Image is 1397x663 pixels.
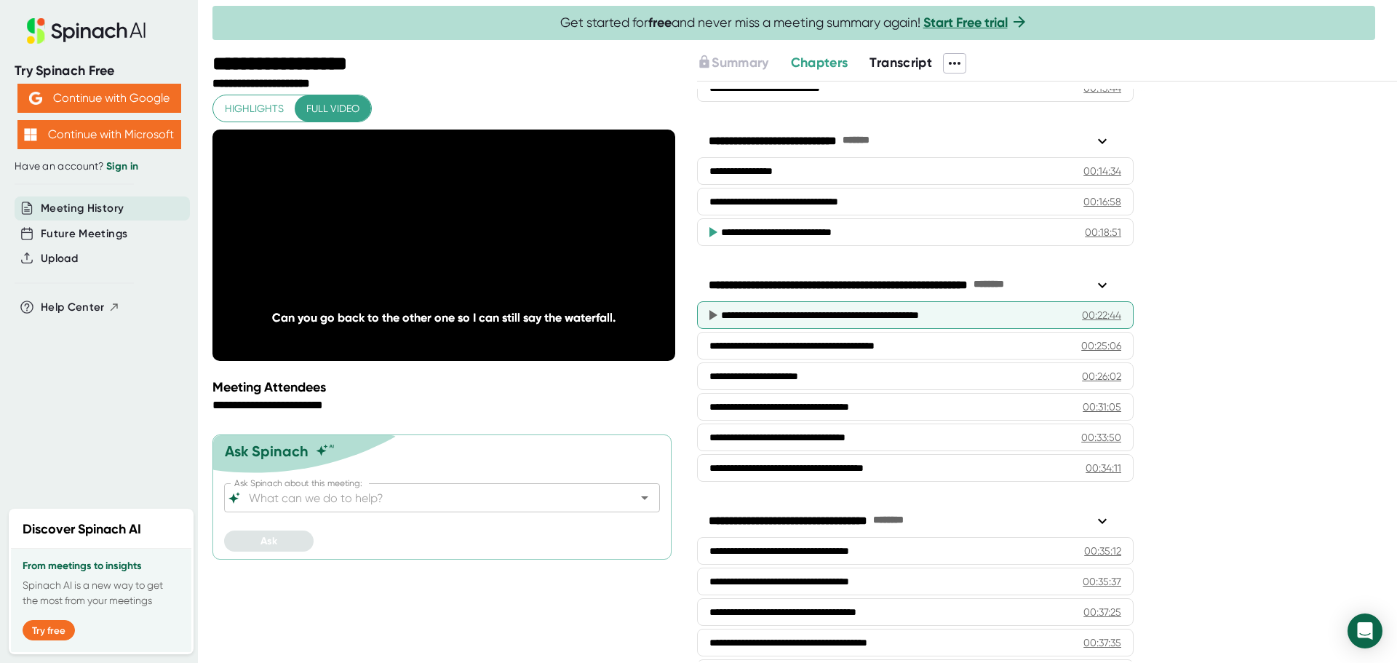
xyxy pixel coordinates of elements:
[712,55,768,71] span: Summary
[1348,614,1382,648] div: Open Intercom Messenger
[41,299,120,316] button: Help Center
[1084,544,1121,558] div: 00:35:12
[259,311,629,325] div: Can you go back to the other one so I can still say the waterfall.
[41,200,124,217] button: Meeting History
[212,379,679,395] div: Meeting Attendees
[23,560,180,572] h3: From meetings to insights
[225,100,284,118] span: Highlights
[224,531,314,552] button: Ask
[697,53,790,74] div: Upgrade to access
[648,15,672,31] b: free
[225,442,309,460] div: Ask Spinach
[15,63,183,79] div: Try Spinach Free
[791,53,848,73] button: Chapters
[1083,194,1121,209] div: 00:16:58
[23,578,180,608] p: Spinach AI is a new way to get the most from your meetings
[246,488,613,508] input: What can we do to help?
[41,250,78,267] button: Upload
[1083,400,1121,414] div: 00:31:05
[1081,338,1121,353] div: 00:25:06
[29,92,42,105] img: Aehbyd4JwY73AAAAAElFTkSuQmCC
[1081,430,1121,445] div: 00:33:50
[15,160,183,173] div: Have an account?
[295,95,371,122] button: Full video
[260,535,277,547] span: Ask
[23,620,75,640] button: Try free
[1086,461,1121,475] div: 00:34:11
[1083,164,1121,178] div: 00:14:34
[1082,369,1121,384] div: 00:26:02
[1085,225,1121,239] div: 00:18:51
[106,160,138,172] a: Sign in
[697,53,768,73] button: Summary
[17,84,181,113] button: Continue with Google
[923,15,1008,31] a: Start Free trial
[791,55,848,71] span: Chapters
[1083,574,1121,589] div: 00:35:37
[213,95,295,122] button: Highlights
[306,100,359,118] span: Full video
[41,226,127,242] button: Future Meetings
[17,120,181,149] button: Continue with Microsoft
[560,15,1028,31] span: Get started for and never miss a meeting summary again!
[1082,308,1121,322] div: 00:22:44
[1083,605,1121,619] div: 00:37:25
[41,299,105,316] span: Help Center
[23,520,141,539] h2: Discover Spinach AI
[1083,635,1121,650] div: 00:37:35
[634,488,655,508] button: Open
[869,53,932,73] button: Transcript
[869,55,932,71] span: Transcript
